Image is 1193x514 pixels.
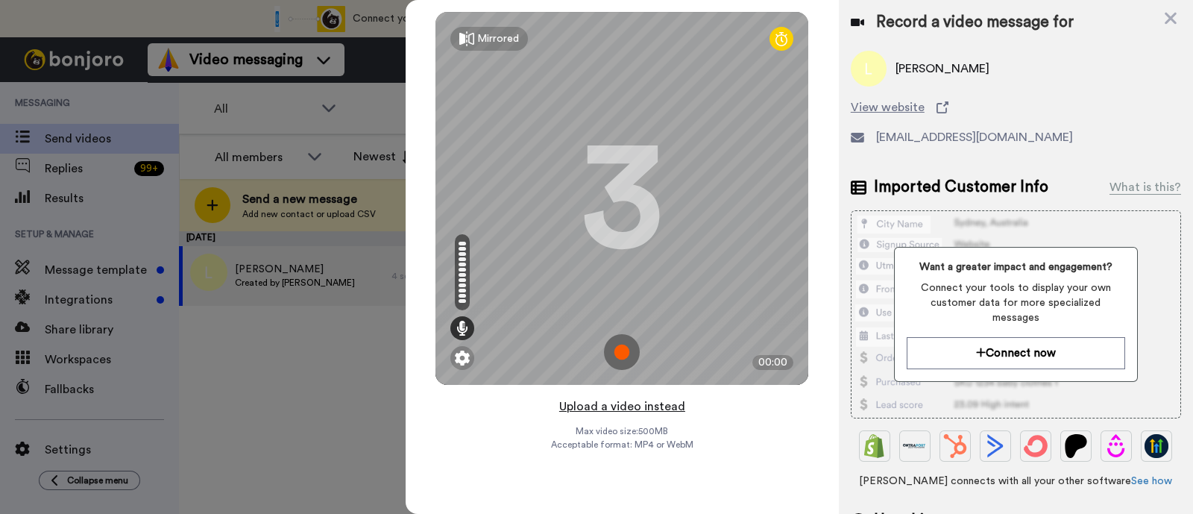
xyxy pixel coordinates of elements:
img: Shopify [863,434,887,458]
img: ActiveCampaign [983,434,1007,458]
img: ConvertKit [1024,434,1048,458]
span: Want a greater impact and engagement? [907,260,1125,275]
img: ic_gear.svg [455,351,470,366]
img: Hubspot [943,434,967,458]
span: [PERSON_NAME] connects with all your other software [851,474,1181,489]
img: GoHighLevel [1145,434,1168,458]
img: Ontraport [903,434,927,458]
button: Upload a video instead [555,397,690,416]
span: Acceptable format: MP4 or WebM [551,439,693,451]
span: Max video size: 500 MB [576,425,668,437]
div: 3 [581,142,663,254]
img: Patreon [1064,434,1088,458]
span: Imported Customer Info [874,176,1048,198]
button: Connect now [907,337,1125,369]
span: Connect your tools to display your own customer data for more specialized messages [907,280,1125,325]
a: See how [1131,476,1172,486]
span: [EMAIL_ADDRESS][DOMAIN_NAME] [876,128,1073,146]
img: Drip [1104,434,1128,458]
img: ic_record_start.svg [604,334,640,370]
div: 00:00 [752,355,793,370]
div: What is this? [1109,178,1181,196]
